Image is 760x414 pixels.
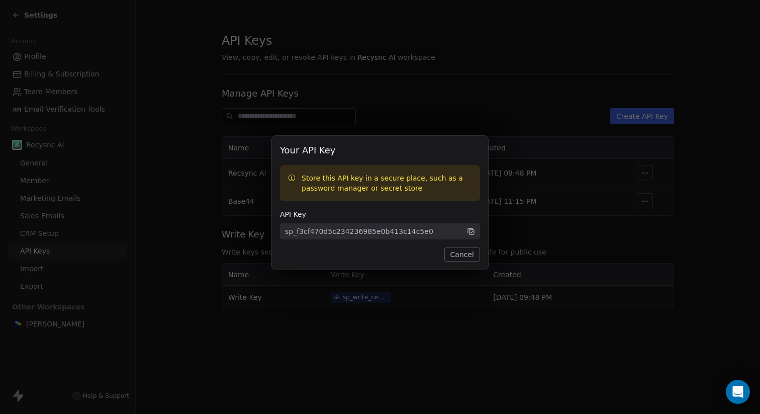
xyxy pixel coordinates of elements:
[444,247,480,262] button: Cancel
[285,226,433,236] div: sp_f3cf470d5c234236985e0b413c14c5e0
[280,209,480,219] span: API Key
[280,144,480,157] span: Your API Key
[302,173,472,193] p: Store this API key in a secure place, such as a password manager or secret store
